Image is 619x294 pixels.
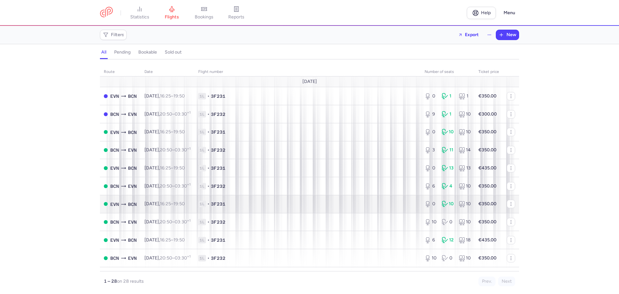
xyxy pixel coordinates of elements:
strong: €350.00 [478,219,496,225]
span: [DATE], [144,111,191,117]
time: 20:50 [160,147,172,153]
time: 20:50 [160,111,172,117]
sup: +1 [187,254,191,259]
div: 0 [425,129,437,135]
time: 20:50 [160,219,172,225]
span: – [160,93,185,99]
th: route [100,67,141,77]
div: 14 [459,147,471,153]
span: EVN [110,201,119,208]
time: 19:50 [173,201,185,207]
time: 16:25 [160,237,171,243]
a: statistics [123,6,156,20]
button: New [496,30,519,40]
div: 10 [459,201,471,207]
div: 0 [425,93,437,99]
strong: €435.00 [478,165,496,171]
div: 18 [459,237,471,243]
span: 3F232 [211,111,225,117]
strong: €350.00 [478,147,496,153]
span: BCN [110,218,119,226]
span: • [207,129,210,135]
span: 3F232 [211,147,225,153]
time: 03:30 [175,111,191,117]
span: [DATE], [144,201,185,207]
span: 1L [198,255,206,261]
span: – [160,165,185,171]
time: 20:50 [160,183,172,189]
div: 1 [442,111,454,117]
span: 3F231 [211,237,225,243]
sup: +1 [187,110,191,115]
span: BCN [128,237,137,244]
span: 1L [198,237,206,243]
div: 10 [459,129,471,135]
span: BCN [128,129,137,136]
button: Menu [500,7,519,19]
span: EVN [110,93,119,100]
div: 13 [442,165,454,171]
span: BCN [128,165,137,172]
span: • [207,255,210,261]
span: EVN [110,165,119,172]
a: Help [467,7,496,19]
sup: +1 [187,218,191,223]
time: 03:30 [175,219,191,225]
span: [DATE], [144,219,191,225]
span: 3F231 [211,93,225,99]
th: Flight number [194,67,421,77]
span: on 28 results [117,279,144,284]
span: – [160,183,191,189]
th: number of seats [421,67,475,77]
time: 03:30 [175,147,191,153]
span: EVN [128,147,137,154]
span: bookings [195,14,213,20]
span: New [506,32,516,37]
a: reports [220,6,252,20]
span: 1L [198,129,206,135]
sup: +1 [187,147,191,151]
time: 16:25 [160,165,171,171]
div: 0 [442,219,454,225]
span: Help [481,10,491,15]
span: BCN [110,183,119,190]
strong: €350.00 [478,255,496,261]
strong: €350.00 [478,129,496,135]
div: 10 [425,255,437,261]
span: • [207,237,210,243]
span: EVN [128,218,137,226]
span: • [207,219,210,225]
span: – [160,255,191,261]
span: EVN [128,111,137,118]
span: [DATE], [144,237,185,243]
time: 19:50 [173,129,185,135]
time: 03:30 [175,255,191,261]
button: Next [498,277,515,286]
span: statistics [130,14,149,20]
span: [DATE] [302,79,317,84]
span: 1L [198,93,206,99]
div: 9 [425,111,437,117]
a: CitizenPlane red outlined logo [100,7,113,19]
strong: €300.00 [478,111,497,117]
span: BCN [110,147,119,154]
div: 1 [442,93,454,99]
span: [DATE], [144,129,185,135]
span: 1L [198,201,206,207]
span: 3F231 [211,129,225,135]
span: • [207,93,210,99]
span: flights [165,14,179,20]
div: 10 [442,201,454,207]
div: 10 [459,219,471,225]
div: 11 [442,147,454,153]
div: 6 [425,237,437,243]
div: 13 [459,165,471,171]
span: 3F232 [211,219,225,225]
strong: €350.00 [478,201,496,207]
a: flights [156,6,188,20]
time: 16:25 [160,93,171,99]
span: – [160,147,191,153]
div: 10 [442,129,454,135]
span: BCN [110,255,119,262]
span: [DATE], [144,255,191,261]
